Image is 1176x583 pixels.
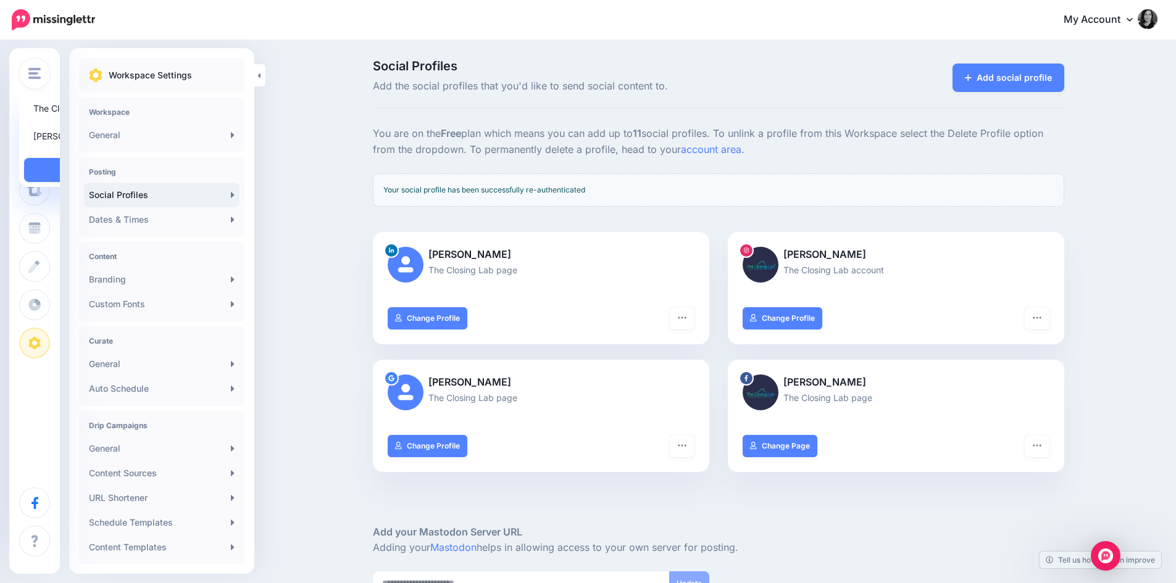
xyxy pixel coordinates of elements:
[24,124,167,148] a: [PERSON_NAME] Law
[1091,541,1120,571] div: Open Intercom Messenger
[28,68,41,79] img: menu.png
[84,123,240,147] a: General
[24,158,167,182] a: Add Workspace
[89,336,235,345] h4: Curate
[84,376,240,401] a: Auto Schedule
[84,292,240,316] a: Custom Fonts
[12,9,95,30] img: Missinglettr
[373,126,1064,158] p: You are on the plan which means you can add up to social profiles. To unlink a profile from this ...
[84,267,240,292] a: Branding
[84,510,240,535] a: Schedule Templates
[743,247,1049,263] p: [PERSON_NAME]
[109,68,192,83] p: Workspace Settings
[388,391,694,405] p: The Closing Lab page
[89,68,102,82] img: settings.png
[1051,5,1157,35] a: My Account
[743,435,817,457] a: Change Page
[388,263,694,277] p: The Closing Lab page
[430,541,477,553] a: Mastodon
[89,252,235,261] h4: Content
[89,107,235,117] h4: Workspace
[373,524,1064,540] h5: Add your Mastodon Server URL
[743,307,822,329] a: Change Profile
[388,247,694,263] p: [PERSON_NAME]
[681,143,741,155] a: account area
[84,461,240,486] a: Content Sources
[24,96,167,120] a: The Closing Lab
[84,183,240,207] a: Social Profiles
[441,127,461,139] b: Free
[373,78,828,94] span: Add the social profiles that you'd like to send social content to.
[84,486,240,510] a: URL Shortener
[84,535,240,560] a: Content Templates
[89,167,235,176] h4: Posting
[84,352,240,376] a: General
[1040,552,1161,568] a: Tell us how we can improve
[633,127,641,139] b: 11
[89,421,235,430] h4: Drip Campaigns
[84,436,240,461] a: General
[388,247,423,283] img: user_default_image.png
[743,374,778,410] img: 378032925_121266444406467_149743524542546012_n-bsa142180.jpg
[743,263,1049,277] p: The Closing Lab account
[743,247,778,283] img: 471373478_2314213725622094_743768045002070133_n-bsa152456.jpg
[953,64,1064,92] a: Add social profile
[388,374,694,391] p: [PERSON_NAME]
[373,540,1064,556] p: Adding your helps in allowing access to your own server for posting.
[84,207,240,232] a: Dates & Times
[373,173,1064,207] div: Your social profile has been successfully re-authenticated
[743,391,1049,405] p: The Closing Lab page
[388,435,467,457] a: Change Profile
[388,374,423,410] img: user_default_image.png
[743,374,1049,391] p: [PERSON_NAME]
[388,307,467,329] a: Change Profile
[373,60,828,72] span: Social Profiles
